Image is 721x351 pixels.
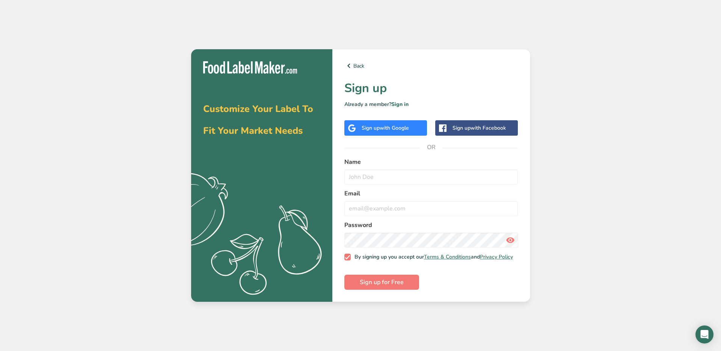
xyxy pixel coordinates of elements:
span: OR [420,136,442,159]
label: Password [344,221,518,230]
span: Customize Your Label To Fit Your Market Needs [203,103,313,137]
span: with Google [380,124,409,132]
p: Already a member? [344,100,518,108]
a: Privacy Policy [480,253,513,260]
span: with Facebook [471,124,506,132]
span: By signing up you accept our and [351,254,513,260]
div: Sign up [453,124,506,132]
input: John Doe [344,169,518,185]
img: Food Label Maker [203,61,297,74]
div: Open Intercom Messenger [695,325,713,343]
label: Email [344,189,518,198]
a: Sign in [391,101,409,108]
label: Name [344,157,518,166]
a: Terms & Conditions [424,253,471,260]
span: Sign up for Free [360,278,404,287]
h1: Sign up [344,79,518,97]
input: email@example.com [344,201,518,216]
div: Sign up [362,124,409,132]
a: Back [344,61,518,70]
button: Sign up for Free [344,275,419,290]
